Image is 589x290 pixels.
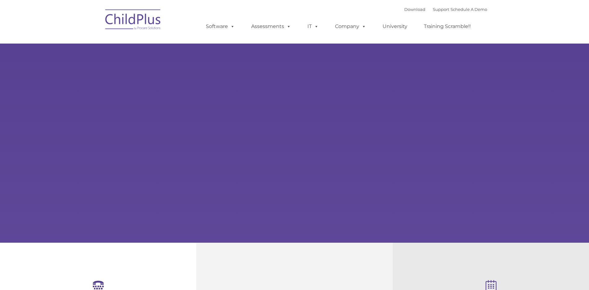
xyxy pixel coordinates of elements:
[301,20,325,33] a: IT
[418,20,477,33] a: Training Scramble!!
[102,5,164,36] img: ChildPlus by Procare Solutions
[376,20,414,33] a: University
[329,20,372,33] a: Company
[404,7,425,12] a: Download
[433,7,449,12] a: Support
[245,20,297,33] a: Assessments
[451,7,487,12] a: Schedule A Demo
[200,20,241,33] a: Software
[404,7,487,12] font: |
